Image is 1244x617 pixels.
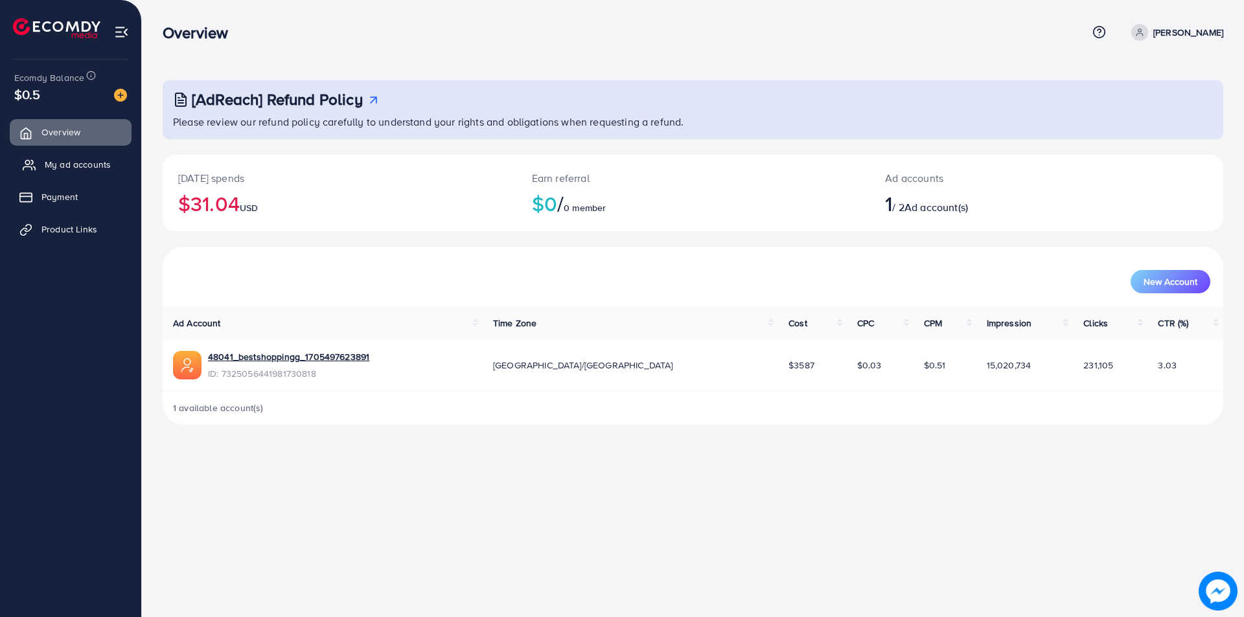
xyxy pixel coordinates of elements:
[178,170,501,186] p: [DATE] spends
[885,191,1119,216] h2: / 2
[10,184,132,210] a: Payment
[14,85,41,104] span: $0.5
[208,350,369,363] a: 48041_bestshoppingg_1705497623891
[41,126,80,139] span: Overview
[987,359,1031,372] span: 15,020,734
[1083,359,1113,372] span: 231,105
[41,223,97,236] span: Product Links
[924,317,942,330] span: CPM
[208,367,369,380] span: ID: 7325056441981730818
[789,317,807,330] span: Cost
[13,18,100,38] img: logo
[1153,25,1223,40] p: [PERSON_NAME]
[857,317,874,330] span: CPC
[532,191,855,216] h2: $0
[114,25,129,39] img: menu
[192,90,363,109] h3: [AdReach] Refund Policy
[885,188,892,218] span: 1
[173,114,1215,129] p: Please review our refund policy carefully to understand your rights and obligations when requesti...
[173,401,264,414] span: 1 available account(s)
[1158,359,1177,372] span: 3.03
[987,317,1032,330] span: Impression
[45,158,111,171] span: My ad accounts
[1158,317,1188,330] span: CTR (%)
[41,190,78,203] span: Payment
[924,359,946,372] span: $0.51
[114,89,127,102] img: image
[789,359,814,372] span: $3587
[163,23,238,42] h3: Overview
[14,71,84,84] span: Ecomdy Balance
[532,170,855,186] p: Earn referral
[10,151,132,177] a: My ad accounts
[10,216,132,242] a: Product Links
[10,119,132,145] a: Overview
[1199,572,1238,611] img: image
[564,201,606,214] span: 0 member
[885,170,1119,186] p: Ad accounts
[1144,277,1197,286] span: New Account
[557,188,564,218] span: /
[1083,317,1108,330] span: Clicks
[493,317,536,330] span: Time Zone
[173,351,202,379] img: ic-ads-acc.e4c84228.svg
[1131,270,1210,293] button: New Account
[1126,24,1223,41] a: [PERSON_NAME]
[240,201,258,214] span: USD
[857,359,882,372] span: $0.03
[173,317,221,330] span: Ad Account
[493,359,673,372] span: [GEOGRAPHIC_DATA]/[GEOGRAPHIC_DATA]
[178,191,501,216] h2: $31.04
[904,200,968,214] span: Ad account(s)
